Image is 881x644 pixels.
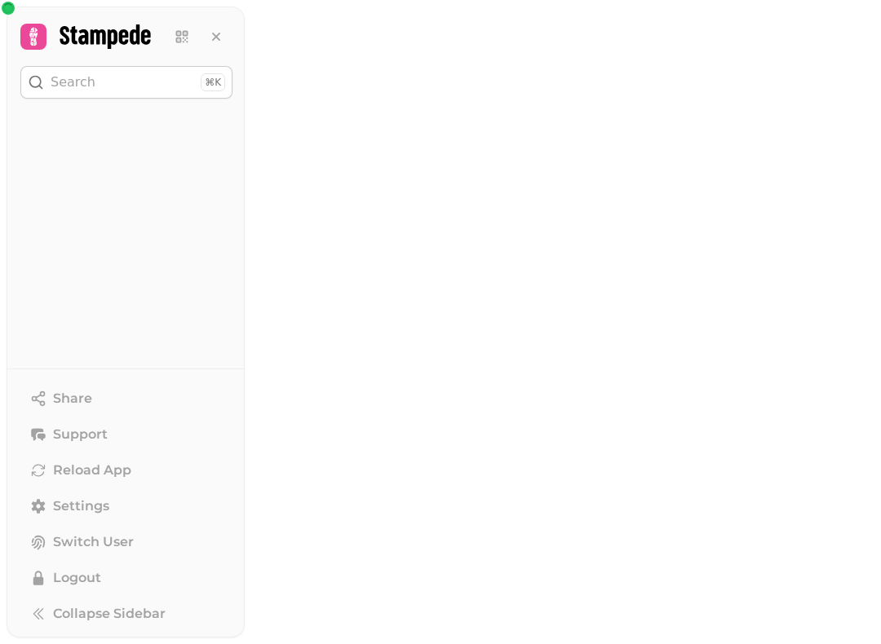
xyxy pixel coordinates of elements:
[53,425,108,444] span: Support
[20,598,232,630] button: Collapse Sidebar
[53,604,166,624] span: Collapse Sidebar
[53,496,109,516] span: Settings
[53,532,134,552] span: Switch User
[20,490,232,523] a: Settings
[51,73,95,92] p: Search
[53,461,131,480] span: Reload App
[20,562,232,594] button: Logout
[20,382,232,415] button: Share
[53,568,101,588] span: Logout
[201,73,225,91] div: ⌘K
[20,526,232,558] button: Switch User
[20,66,232,99] button: Search⌘K
[20,454,232,487] button: Reload App
[20,418,232,451] button: Support
[53,389,92,408] span: Share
